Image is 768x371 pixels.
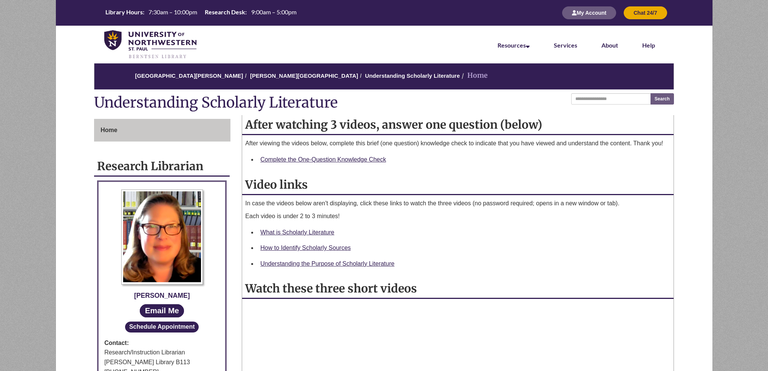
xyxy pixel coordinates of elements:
span: 7:30am – 10:00pm [148,8,197,15]
strong: Contact: [104,338,219,348]
a: What is Scholarly Literature [260,229,334,236]
a: Help [642,42,655,49]
a: How to Identify Scholarly Sources [260,245,351,251]
img: Profile Photo [121,189,203,285]
span: Home [100,127,117,133]
p: Each video is under 2 to 3 minutes! [245,212,671,221]
a: Hours Today [102,8,300,18]
table: Hours Today [102,8,300,17]
li: Home [460,70,488,81]
a: Profile Photo [PERSON_NAME] [104,189,219,301]
a: Email Me [140,304,184,317]
a: Resources [498,42,530,49]
h2: Research Librarian [94,157,230,177]
button: Search [651,93,674,105]
th: Research Desk: [202,8,248,16]
button: My Account [562,6,616,19]
a: [GEOGRAPHIC_DATA][PERSON_NAME] [135,72,243,79]
h2: Watch these three short videos [242,279,674,299]
button: Chat 24/7 [624,6,667,19]
a: Understanding Scholarly Literature [365,72,460,79]
a: Services [554,42,577,49]
span: 9:00am – 5:00pm [251,8,297,15]
a: Complete the One-Question Knowledge Check [260,156,386,163]
button: Schedule Appointment [125,322,199,332]
p: In case the videos below aren't displaying, click these links to watch the three videos (no passw... [245,199,671,208]
div: Research/Instruction Librarian [PERSON_NAME] Library B113 [104,348,219,367]
h2: After watching 3 videos, answer one question (below) [242,115,674,135]
a: About [601,42,618,49]
a: My Account [562,9,616,16]
nav: breadcrumb [94,63,674,89]
p: After viewing the videos below, complete this brief (one question) knowledge check to indicate th... [245,139,671,148]
th: Library Hours: [102,8,145,16]
a: Home [94,119,230,142]
a: [PERSON_NAME][GEOGRAPHIC_DATA] [250,72,358,79]
h2: Video links [242,175,674,195]
img: UNWSP Library Logo [104,30,197,60]
a: Chat 24/7 [624,9,667,16]
div: [PERSON_NAME] [104,290,219,301]
a: Understanding the Purpose of Scholarly Literature [260,260,394,267]
h1: Understanding Scholarly Literature [94,93,674,113]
